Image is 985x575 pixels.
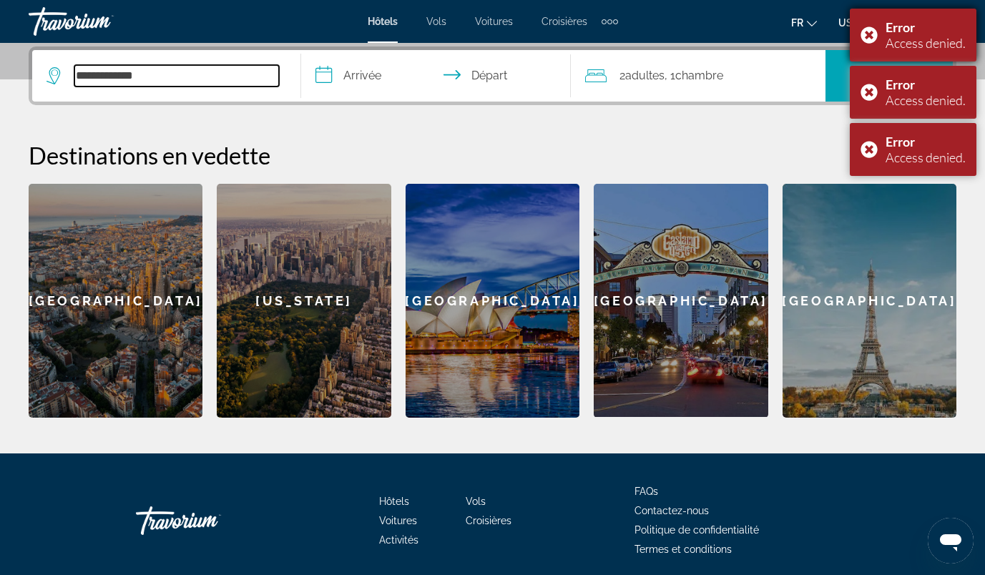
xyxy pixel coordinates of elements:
[634,524,759,536] a: Politique de confidentialité
[791,17,803,29] span: fr
[928,518,974,564] iframe: Button to launch messaging window
[886,134,966,149] div: Error
[886,149,966,165] div: Access denied.
[74,65,279,87] input: Search hotel destination
[541,16,587,27] a: Croisières
[406,184,579,418] div: [GEOGRAPHIC_DATA]
[675,69,723,82] span: Chambre
[379,515,417,526] a: Voitures
[32,50,953,102] div: Search widget
[29,184,202,418] a: Barcelona[GEOGRAPHIC_DATA]
[783,184,956,418] a: Paris[GEOGRAPHIC_DATA]
[379,496,409,507] a: Hôtels
[634,544,732,555] a: Termes et conditions
[838,17,860,29] span: USD
[886,77,966,92] div: Error
[466,496,486,507] a: Vols
[29,141,956,169] h2: Destinations en vedette
[217,184,391,418] div: [US_STATE]
[838,12,873,33] button: Change currency
[886,19,966,35] div: Error
[825,50,953,102] button: Search
[301,50,570,102] button: Select check in and out date
[594,184,768,418] a: San Diego[GEOGRAPHIC_DATA]
[571,50,825,102] button: Travelers: 2 adults, 0 children
[886,35,966,51] div: Access denied.
[634,505,709,516] a: Contactez-nous
[602,10,618,33] button: Extra navigation items
[406,184,579,418] a: Sydney[GEOGRAPHIC_DATA]
[475,16,513,27] a: Voitures
[634,486,658,497] a: FAQs
[791,12,817,33] button: Change language
[426,16,446,27] a: Vols
[625,69,665,82] span: Adultes
[136,499,279,542] a: Go Home
[783,184,956,418] div: [GEOGRAPHIC_DATA]
[886,92,966,108] div: Access denied.
[619,66,665,86] span: 2
[29,3,172,40] a: Travorium
[217,184,391,418] a: New York[US_STATE]
[665,66,723,86] span: , 1
[29,184,202,418] div: [GEOGRAPHIC_DATA]
[466,515,511,526] a: Croisières
[594,184,768,417] div: [GEOGRAPHIC_DATA]
[379,534,418,546] a: Activités
[368,16,398,27] a: Hôtels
